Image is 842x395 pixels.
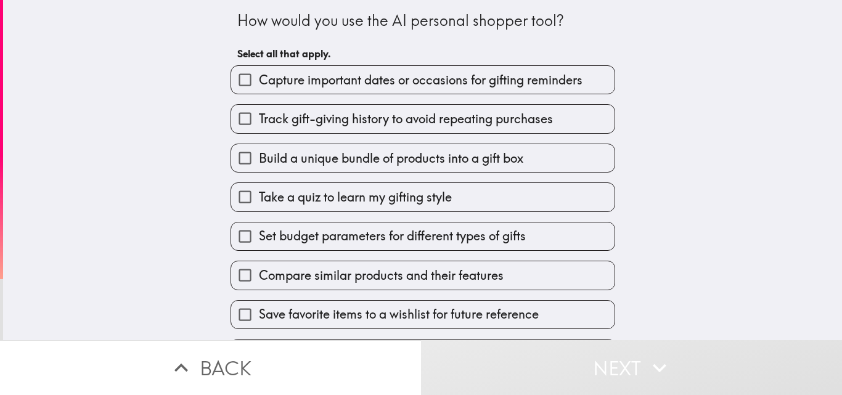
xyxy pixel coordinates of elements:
[259,267,504,284] span: Compare similar products and their features
[237,10,608,31] div: How would you use the AI personal shopper tool?
[259,150,523,167] span: Build a unique bundle of products into a gift box
[231,261,615,289] button: Compare similar products and their features
[259,110,553,128] span: Track gift-giving history to avoid repeating purchases
[237,47,608,60] h6: Select all that apply.
[421,340,842,395] button: Next
[231,340,615,374] button: Get personalized gift recommendations based on recipient preferences
[259,340,615,374] span: Get personalized gift recommendations based on recipient preferences
[259,189,452,206] span: Take a quiz to learn my gifting style
[231,222,615,250] button: Set budget parameters for different types of gifts
[231,105,615,132] button: Track gift-giving history to avoid repeating purchases
[231,301,615,328] button: Save favorite items to a wishlist for future reference
[259,306,539,323] span: Save favorite items to a wishlist for future reference
[259,71,582,89] span: Capture important dates or occasions for gifting reminders
[231,183,615,211] button: Take a quiz to learn my gifting style
[259,227,526,245] span: Set budget parameters for different types of gifts
[231,66,615,94] button: Capture important dates or occasions for gifting reminders
[231,144,615,172] button: Build a unique bundle of products into a gift box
